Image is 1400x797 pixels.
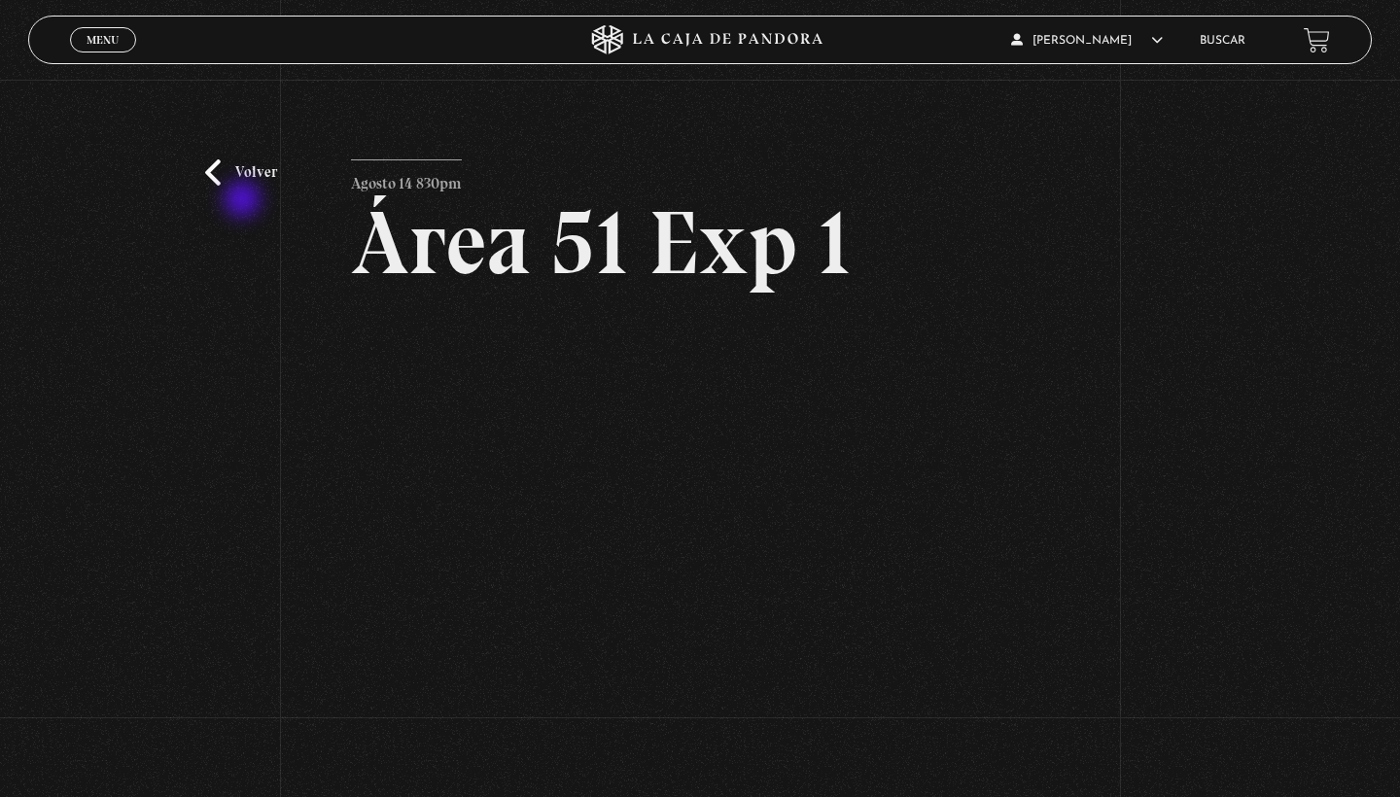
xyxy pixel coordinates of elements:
a: Buscar [1200,35,1245,47]
a: View your shopping cart [1304,27,1330,53]
iframe: Dailymotion video player – PROGRAMA - AREA 51 - 14 DE AGOSTO [351,317,1050,710]
h2: Área 51 Exp 1 [351,198,1050,288]
a: Volver [205,159,277,186]
span: Cerrar [81,51,126,64]
span: Menu [87,34,119,46]
p: Agosto 14 830pm [351,159,462,198]
span: [PERSON_NAME] [1011,35,1163,47]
